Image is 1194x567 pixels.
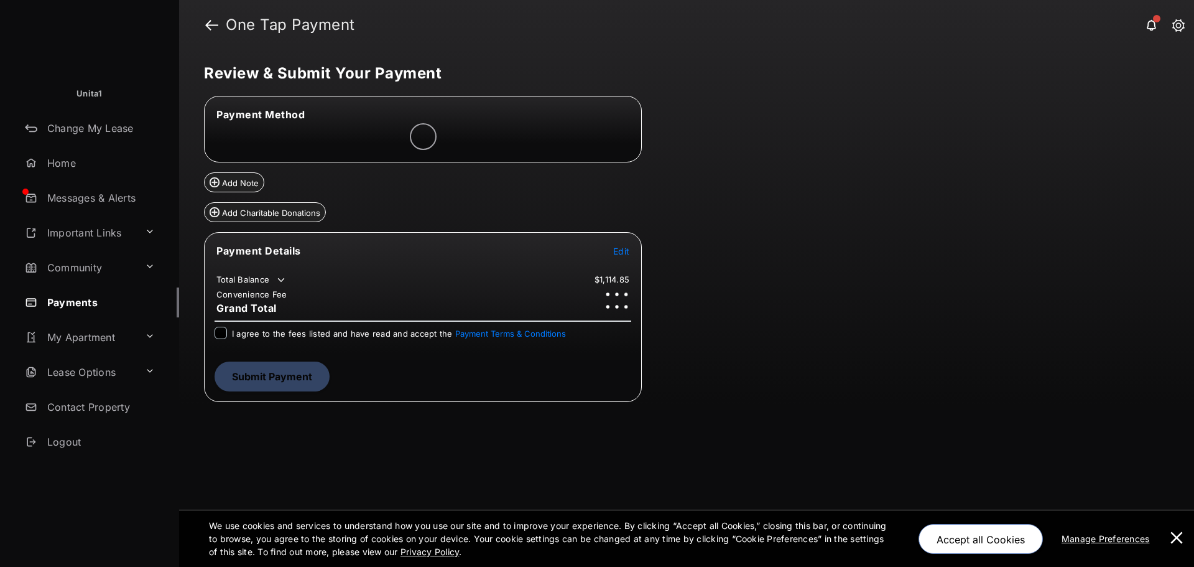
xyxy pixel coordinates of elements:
u: Privacy Policy [400,546,459,557]
span: I agree to the fees listed and have read and accept the [232,329,566,339]
button: Add Charitable Donations [204,202,326,222]
button: Submit Payment [215,362,330,391]
p: We use cookies and services to understand how you use our site and to improve your experience. By... [209,519,892,558]
button: Add Note [204,172,264,192]
button: Edit [613,245,629,257]
p: Unita1 [76,88,103,100]
span: Grand Total [216,302,277,314]
button: Accept all Cookies [919,524,1043,554]
a: Lease Options [20,357,140,387]
a: My Apartment [20,322,140,352]
a: Payments [20,288,179,317]
td: Total Balance [216,274,287,286]
a: Important Links [20,218,140,248]
span: Edit [613,246,629,256]
a: Change My Lease [20,113,179,143]
strong: One Tap Payment [226,17,355,32]
td: $1,114.85 [594,274,630,285]
u: Manage Preferences [1062,533,1155,544]
h5: Review & Submit Your Payment [204,66,1159,81]
a: Community [20,253,140,283]
span: Payment Method [216,108,305,121]
a: Home [20,148,179,178]
span: Payment Details [216,245,301,257]
a: Logout [20,427,179,457]
td: Convenience Fee [216,289,288,300]
a: Contact Property [20,392,179,422]
a: Messages & Alerts [20,183,179,213]
button: I agree to the fees listed and have read and accept the [455,329,566,339]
